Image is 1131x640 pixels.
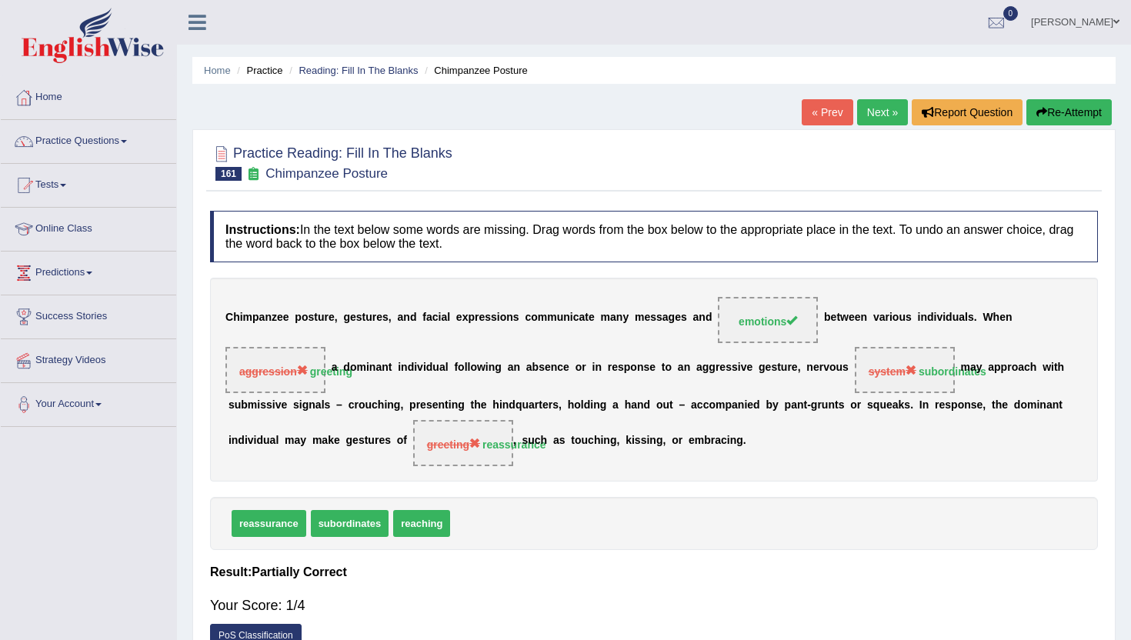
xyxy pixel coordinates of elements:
b: s [356,312,362,324]
b: p [468,312,475,324]
b: s [681,312,687,324]
b: g [394,398,401,411]
b: i [1051,362,1054,374]
b: n [489,362,495,374]
b: w [840,312,849,324]
b: e [481,398,487,411]
b: v [823,362,829,374]
b: t [362,312,366,324]
b: p [624,362,631,374]
b: n [403,312,410,324]
b: t [389,362,392,374]
b: a [1018,362,1024,374]
b: o [302,312,309,324]
b: u [953,312,959,324]
b: e [283,312,289,324]
b: i [590,398,593,411]
b: i [240,312,243,324]
b: l [447,312,450,324]
b: r [535,398,539,411]
b: c [697,398,703,411]
b: r [716,362,719,374]
b: p [1001,362,1008,374]
b: a [970,362,976,374]
span: Drop target [718,297,818,343]
b: a [426,312,432,324]
b: e [589,312,595,324]
b: a [693,312,699,324]
b: u [432,362,439,374]
b: u [781,362,788,374]
b: a [375,362,382,374]
b: b [824,312,831,324]
b: e [456,312,462,324]
b: e [281,398,287,411]
b: , [798,362,801,374]
b: r [819,362,823,374]
b: e [792,362,798,374]
button: Re-Attempt [1026,99,1112,125]
b: m [243,312,252,324]
b: p [994,362,1001,374]
b: n [309,398,315,411]
b: o [1012,362,1019,374]
b: m [547,312,556,324]
b: s [656,312,662,324]
b: d [946,312,953,324]
h2: Practice Reading: Fill In The Blanks [210,142,452,181]
b: e [563,362,569,374]
b: p [295,312,302,324]
b: l [581,398,584,411]
b: d [509,398,515,411]
b: x [462,312,469,324]
b: e [432,398,439,411]
b: u [365,398,372,411]
b: m [601,312,610,324]
b: e [649,362,656,374]
b: a [959,312,965,324]
b: i [423,362,426,374]
b: i [257,398,260,411]
b: n [593,398,600,411]
b: t [539,398,542,411]
b: e [849,312,855,324]
b: r [582,362,586,374]
b: r [885,312,889,324]
b: h [1058,362,1065,374]
b: d [410,312,417,324]
b: i [592,362,595,374]
b: – [336,398,342,411]
b: i [449,398,452,411]
strong: greeting [310,365,352,378]
b: q [515,398,522,411]
b: – [679,398,685,411]
b: r [549,398,552,411]
b: , [335,312,338,324]
b: a [332,362,338,374]
b: i [738,362,741,374]
a: Strategy Videos [1,339,176,378]
b: t [445,398,449,411]
b: o [359,398,365,411]
b: o [656,398,663,411]
b: e [813,362,819,374]
b: u [522,398,529,411]
b: i [570,312,573,324]
b: e [420,398,426,411]
b: p [252,312,259,324]
b: c [432,312,439,324]
b: e [329,312,335,324]
b: a [691,398,697,411]
b: i [414,362,417,374]
b: r [475,312,479,324]
b: n [1006,312,1013,324]
b: o [892,312,899,324]
b: o [576,362,582,374]
b: i [366,362,369,374]
b: y [976,362,983,374]
b: o [470,362,477,374]
b: e [766,362,772,374]
span: Drop target [225,347,325,393]
b: a [526,362,532,374]
span: emotions [739,315,797,328]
